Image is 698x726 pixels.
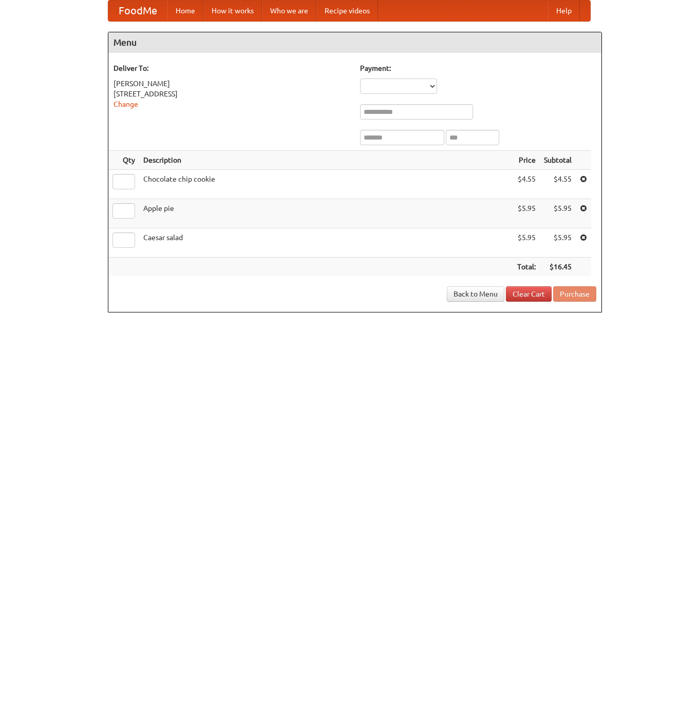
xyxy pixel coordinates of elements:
[513,228,540,258] td: $5.95
[506,286,552,302] a: Clear Cart
[513,170,540,199] td: $4.55
[540,258,576,277] th: $16.45
[360,63,596,73] h5: Payment:
[262,1,316,21] a: Who we are
[139,199,513,228] td: Apple pie
[167,1,203,21] a: Home
[540,151,576,170] th: Subtotal
[540,170,576,199] td: $4.55
[548,1,580,21] a: Help
[108,1,167,21] a: FoodMe
[316,1,378,21] a: Recipe videos
[139,170,513,199] td: Chocolate chip cookie
[108,32,601,53] h4: Menu
[114,100,138,108] a: Change
[513,258,540,277] th: Total:
[540,228,576,258] td: $5.95
[513,151,540,170] th: Price
[114,79,350,89] div: [PERSON_NAME]
[513,199,540,228] td: $5.95
[139,151,513,170] th: Description
[540,199,576,228] td: $5.95
[139,228,513,258] td: Caesar salad
[114,63,350,73] h5: Deliver To:
[447,286,504,302] a: Back to Menu
[553,286,596,302] button: Purchase
[114,89,350,99] div: [STREET_ADDRESS]
[203,1,262,21] a: How it works
[108,151,139,170] th: Qty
